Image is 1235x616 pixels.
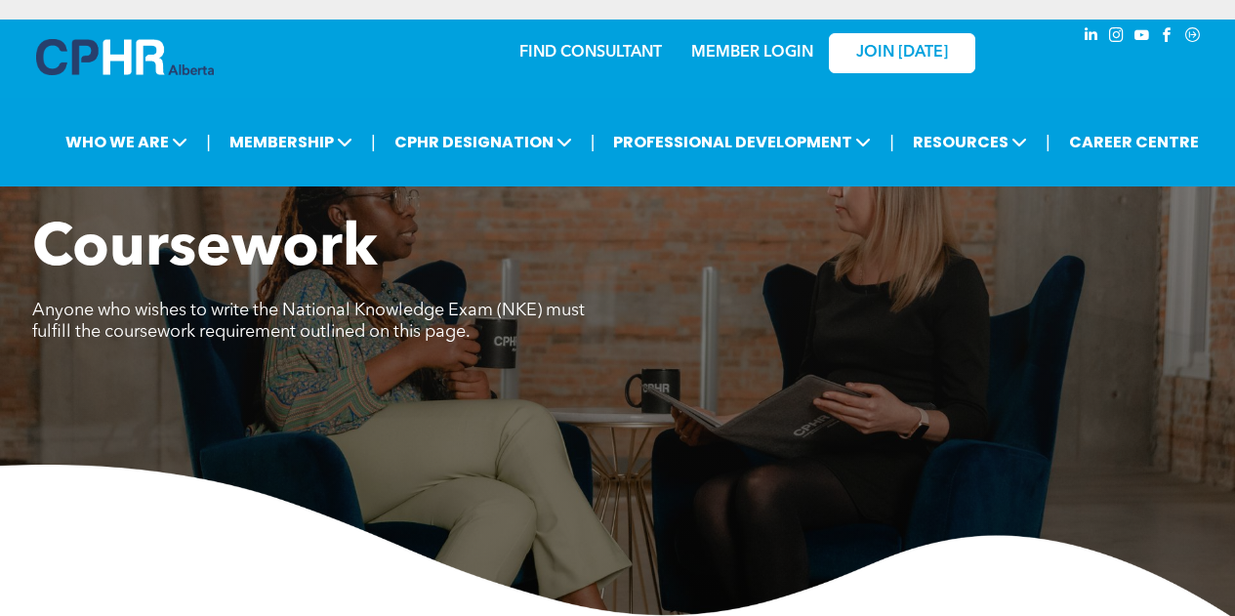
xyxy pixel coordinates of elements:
[1063,124,1205,160] a: CAREER CENTRE
[1081,24,1102,51] a: linkedin
[1182,24,1204,51] a: Social network
[607,124,877,160] span: PROFESSIONAL DEVELOPMENT
[591,122,596,162] li: |
[224,124,358,160] span: MEMBERSHIP
[32,302,585,341] span: Anyone who wishes to write the National Knowledge Exam (NKE) must fulfill the coursework requirem...
[389,124,578,160] span: CPHR DESIGNATION
[1132,24,1153,51] a: youtube
[1046,122,1050,162] li: |
[36,39,214,75] img: A blue and white logo for cp alberta
[889,122,894,162] li: |
[1157,24,1178,51] a: facebook
[907,124,1033,160] span: RESOURCES
[206,122,211,162] li: |
[60,124,193,160] span: WHO WE ARE
[32,221,378,279] span: Coursework
[1106,24,1128,51] a: instagram
[691,45,813,61] a: MEMBER LOGIN
[371,122,376,162] li: |
[519,45,662,61] a: FIND CONSULTANT
[829,33,975,73] a: JOIN [DATE]
[856,44,948,62] span: JOIN [DATE]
